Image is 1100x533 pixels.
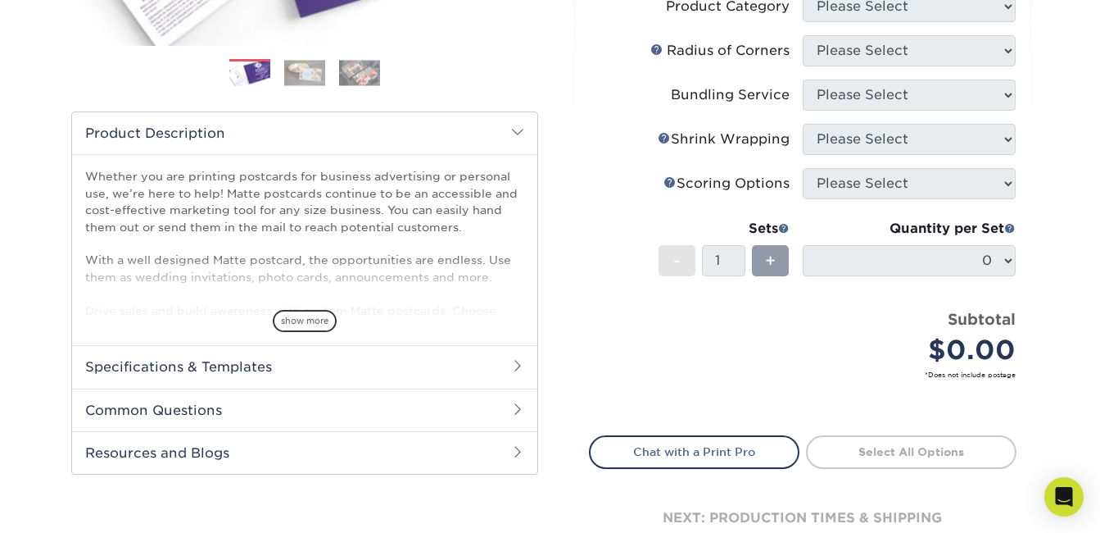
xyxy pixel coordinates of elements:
span: - [673,248,681,273]
div: Radius of Corners [650,41,790,61]
small: *Does not include postage [602,370,1016,380]
p: Whether you are printing postcards for business advertising or personal use, we’re here to help! ... [85,168,524,369]
div: Sets [659,219,790,239]
h2: Product Description [72,112,537,154]
div: Open Intercom Messenger [1044,477,1084,517]
div: Scoring Options [663,174,790,194]
h2: Common Questions [72,389,537,431]
a: Chat with a Print Pro [589,435,799,468]
h2: Specifications & Templates [72,345,537,388]
span: show more [273,310,337,332]
div: Quantity per Set [803,219,1016,239]
strong: Subtotal [948,310,1016,328]
div: Shrink Wrapping [658,130,790,149]
span: + [765,248,776,273]
img: Postcards 02 [284,60,325,85]
h2: Resources and Blogs [72,431,537,474]
img: Postcards 01 [229,60,270,89]
a: Select All Options [806,435,1016,468]
img: Postcards 03 [339,60,380,85]
div: Bundling Service [671,85,790,105]
div: $0.00 [815,330,1016,370]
